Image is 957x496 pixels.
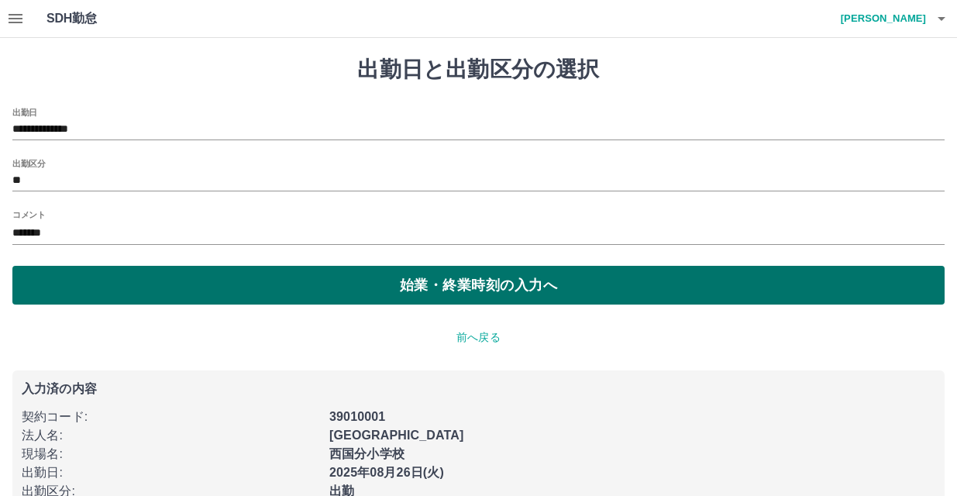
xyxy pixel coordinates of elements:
p: 前へ戻る [12,329,945,346]
label: 出勤日 [12,106,37,118]
p: 出勤日 : [22,463,320,482]
p: 入力済の内容 [22,383,935,395]
label: コメント [12,208,45,220]
b: 西国分小学校 [329,447,404,460]
p: 法人名 : [22,426,320,445]
button: 始業・終業時刻の入力へ [12,266,945,305]
label: 出勤区分 [12,157,45,169]
b: 2025年08月26日(火) [329,466,444,479]
p: 契約コード : [22,408,320,426]
p: 現場名 : [22,445,320,463]
b: 39010001 [329,410,385,423]
h1: 出勤日と出勤区分の選択 [12,57,945,83]
b: [GEOGRAPHIC_DATA] [329,429,464,442]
